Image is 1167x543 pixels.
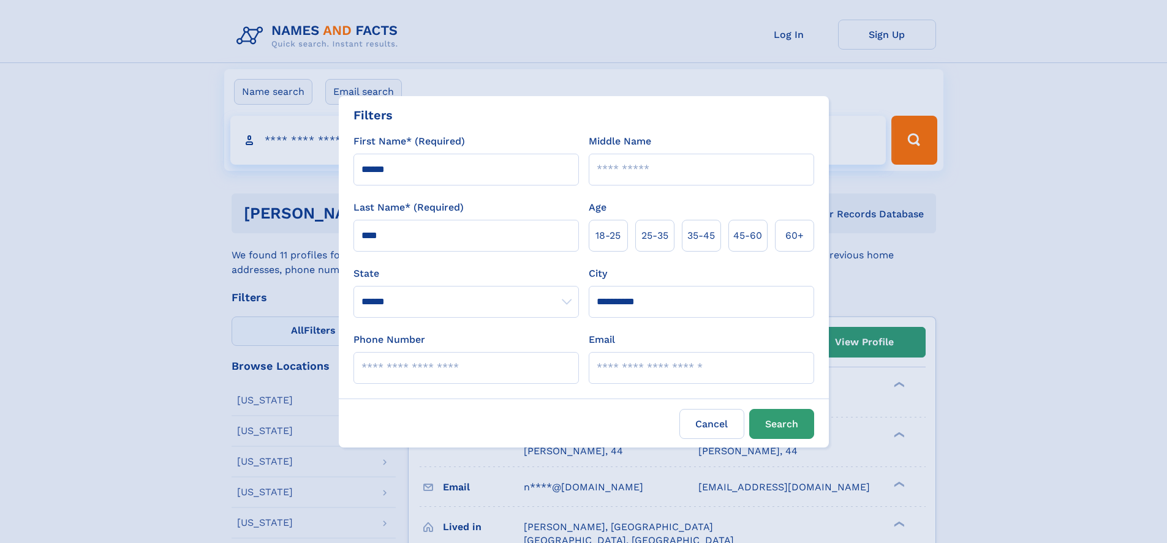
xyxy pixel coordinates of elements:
[641,228,668,243] span: 25‑35
[589,266,607,281] label: City
[353,106,393,124] div: Filters
[687,228,715,243] span: 35‑45
[785,228,804,243] span: 60+
[595,228,621,243] span: 18‑25
[749,409,814,439] button: Search
[733,228,762,243] span: 45‑60
[589,134,651,149] label: Middle Name
[353,134,465,149] label: First Name* (Required)
[589,332,615,347] label: Email
[353,332,425,347] label: Phone Number
[589,200,606,215] label: Age
[353,266,579,281] label: State
[679,409,744,439] label: Cancel
[353,200,464,215] label: Last Name* (Required)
